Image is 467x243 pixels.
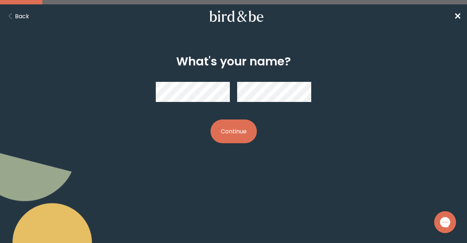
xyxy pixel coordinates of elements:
[211,119,257,143] button: Continue
[454,10,461,22] span: ✕
[431,209,460,236] iframe: Gorgias live chat messenger
[6,12,29,21] button: Back Button
[454,10,461,23] a: ✕
[176,53,291,70] h2: What's your name?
